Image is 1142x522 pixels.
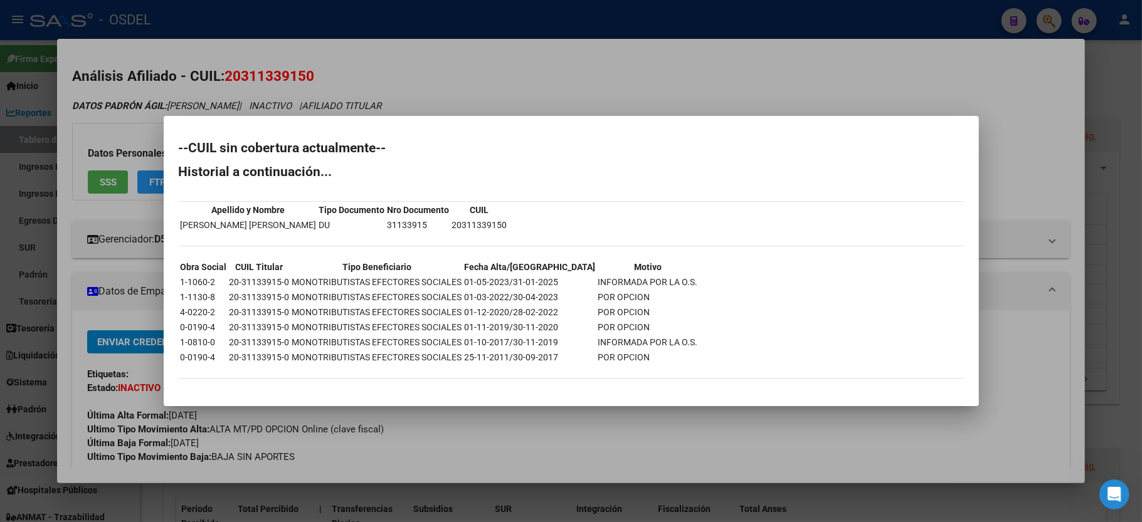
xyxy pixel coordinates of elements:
th: CUIL Titular [229,260,290,274]
td: 31133915 [387,218,450,232]
td: 20-31133915-0 [229,335,290,349]
td: 01-03-2022/30-04-2023 [464,290,596,304]
td: 0-0190-4 [180,350,228,364]
th: Tipo Beneficiario [292,260,463,274]
td: MONOTRIBUTISTAS EFECTORES SOCIALES [292,290,463,304]
th: Nro Documento [387,203,450,217]
td: 20311339150 [452,218,508,232]
h2: Historial a continuación... [179,165,964,178]
td: MONOTRIBUTISTAS EFECTORES SOCIALES [292,305,463,319]
td: 20-31133915-0 [229,290,290,304]
td: 01-05-2023/31-01-2025 [464,275,596,289]
td: 01-11-2019/30-11-2020 [464,320,596,334]
th: Tipo Documento [319,203,386,217]
td: MONOTRIBUTISTAS EFECTORES SOCIALES [292,350,463,364]
th: Obra Social [180,260,228,274]
th: Motivo [598,260,699,274]
th: Fecha Alta/[GEOGRAPHIC_DATA] [464,260,596,274]
td: 20-31133915-0 [229,305,290,319]
td: MONOTRIBUTISTAS EFECTORES SOCIALES [292,275,463,289]
td: MONOTRIBUTISTAS EFECTORES SOCIALES [292,320,463,334]
td: 4-0220-2 [180,305,228,319]
td: 20-31133915-0 [229,350,290,364]
h2: --CUIL sin cobertura actualmente-- [179,142,964,154]
td: 1-0810-0 [180,335,228,349]
td: MONOTRIBUTISTAS EFECTORES SOCIALES [292,335,463,349]
td: POR OPCION [598,290,699,304]
td: [PERSON_NAME] [PERSON_NAME] [180,218,317,232]
td: 25-11-2011/30-09-2017 [464,350,596,364]
td: 01-10-2017/30-11-2019 [464,335,596,349]
iframe: Intercom live chat [1099,479,1129,509]
td: DU [319,218,386,232]
td: 1-1060-2 [180,275,228,289]
td: INFORMADA POR LA O.S. [598,275,699,289]
td: 0-0190-4 [180,320,228,334]
td: 01-12-2020/28-02-2022 [464,305,596,319]
td: POR OPCION [598,350,699,364]
td: 20-31133915-0 [229,320,290,334]
td: POR OPCION [598,320,699,334]
td: 1-1130-8 [180,290,228,304]
td: 20-31133915-0 [229,275,290,289]
td: POR OPCION [598,305,699,319]
td: INFORMADA POR LA O.S. [598,335,699,349]
th: CUIL [452,203,508,217]
th: Apellido y Nombre [180,203,317,217]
